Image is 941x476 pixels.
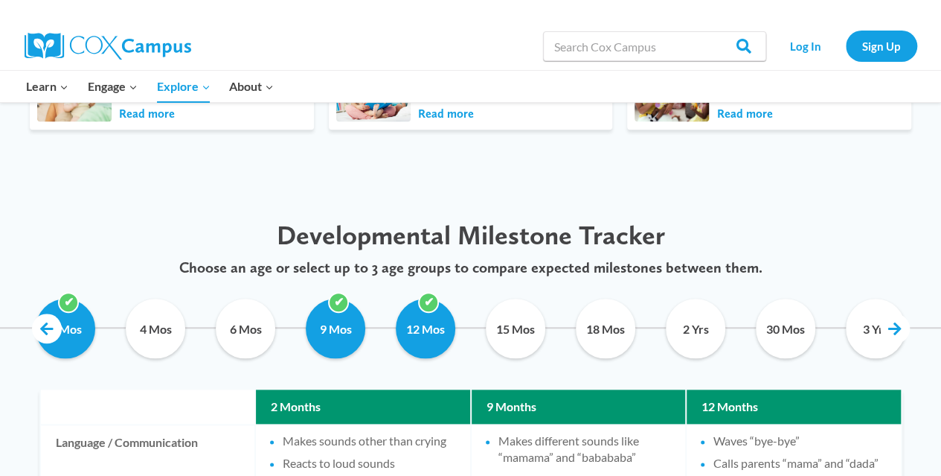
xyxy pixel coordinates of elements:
[687,390,901,424] th: 12 Months
[219,71,283,102] button: Child menu of About
[774,31,917,61] nav: Secondary Navigation
[78,71,147,102] button: Child menu of Engage
[17,71,283,102] nav: Primary Navigation
[277,219,665,251] span: Developmental Milestone Tracker
[17,71,79,102] button: Child menu of Learn
[713,433,886,449] li: Waves “bye-bye”
[418,106,474,122] button: Read more
[774,31,838,61] a: Log In
[119,106,175,122] button: Read more
[472,390,686,424] th: 9 Months
[256,390,470,424] th: 2 Months
[498,433,671,466] li: Makes different sounds like “mamama” and “babababa”
[846,31,917,61] a: Sign Up
[30,258,911,276] p: Choose an age or select up to 3 age groups to compare expected milestones between them.
[543,31,766,61] input: Search Cox Campus
[283,433,455,449] li: Makes sounds other than crying
[25,33,191,60] img: Cox Campus
[716,106,772,122] button: Read more
[283,455,455,472] li: Reacts to loud sounds
[147,71,220,102] button: Child menu of Explore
